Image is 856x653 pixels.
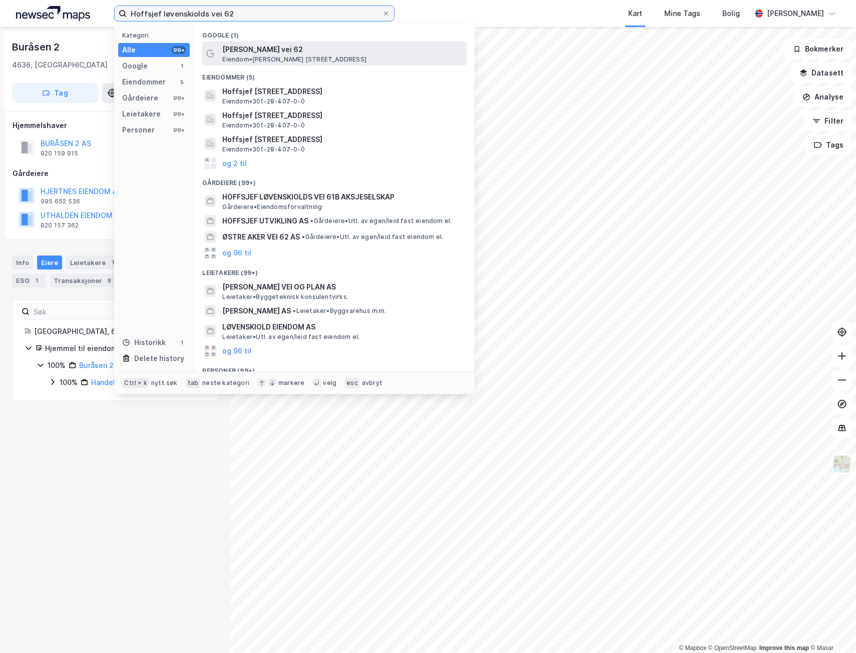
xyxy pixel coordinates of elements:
[794,87,852,107] button: Analyse
[222,43,463,55] span: [PERSON_NAME] vei 62
[222,345,251,357] button: og 96 til
[222,109,463,121] span: Hoffsjef [STREET_ADDRESS]
[172,46,186,54] div: 99+
[122,124,155,136] div: Personer
[13,167,218,179] div: Gårdeiere
[222,97,304,105] span: Eiendom • 301-28-407-0-0
[767,7,824,19] div: [PERSON_NAME]
[122,44,136,56] div: Alle
[127,6,382,21] input: Søk på adresse, matrikkel, gårdeiere, leietakere eller personer
[222,157,247,169] button: og 2 til
[222,231,300,243] span: ØSTRE AKER VEI 62 AS
[178,62,186,70] div: 1
[222,215,308,227] span: HOFFSJEF UTVIKLING AS
[806,605,856,653] iframe: Chat Widget
[122,60,148,72] div: Google
[832,454,851,473] img: Z
[172,110,186,118] div: 99+
[12,59,108,71] div: 4636, [GEOGRAPHIC_DATA]
[30,304,139,319] input: Søk
[108,257,118,267] div: 1
[178,78,186,86] div: 5
[310,217,313,224] span: •
[302,233,443,241] span: Gårdeiere • Utl. av egen/leid fast eiendom el.
[13,119,218,131] div: Hjemmelshaver
[202,379,249,387] div: neste kategori
[79,361,125,369] a: Buråsen 2 AS
[37,255,62,269] div: Eiere
[16,6,90,21] img: logo.a4113a55bc3d86da70a041830d287a7e.svg
[222,55,366,63] span: Eiendom • [PERSON_NAME] [STREET_ADDRESS]
[278,379,304,387] div: markere
[628,7,642,19] div: Kart
[664,7,700,19] div: Mine Tags
[66,255,122,269] div: Leietakere
[41,149,78,157] div: 920 159 915
[362,379,382,387] div: avbryt
[60,376,78,388] div: 100%
[222,85,463,97] span: Hoffsjef [STREET_ADDRESS]
[122,108,161,120] div: Leietakere
[293,307,296,314] span: •
[186,378,201,388] div: tab
[48,359,66,371] div: 100%
[194,171,475,189] div: Gårdeiere (99+)
[222,133,463,145] span: Hoffsjef [STREET_ADDRESS]
[310,217,452,225] span: Gårdeiere • Utl. av egen/leid fast eiendom el.
[50,273,118,287] div: Transaksjoner
[12,83,98,103] button: Tag
[805,135,852,155] button: Tags
[34,325,206,337] div: [GEOGRAPHIC_DATA], 66/91
[178,338,186,346] div: 1
[45,342,206,354] div: Hjemmel til eiendomsrett
[122,378,149,388] div: Ctrl + k
[134,352,184,364] div: Delete history
[41,221,79,229] div: 820 157 362
[41,197,80,205] div: 995 652 536
[104,275,114,285] div: 8
[122,92,158,104] div: Gårdeiere
[302,233,305,240] span: •
[91,378,185,386] a: Handelseiendom Invest AS
[293,307,386,315] span: Leietaker • Byggvarehus m.m.
[222,191,463,203] span: HOFFSJEF LØVENSKIOLDS VEI 61B AKSJESELSKAP
[194,65,475,83] div: Eiendommer (5)
[172,126,186,134] div: 99+
[222,305,291,317] span: [PERSON_NAME] AS
[122,31,190,39] div: Kategori
[804,111,852,131] button: Filter
[222,281,463,293] span: [PERSON_NAME] VEI OG PLAN AS
[194,23,475,41] div: Google (1)
[151,379,178,387] div: nytt søk
[222,321,463,333] span: LØVENSKIOLD EIENDOM AS
[194,261,475,279] div: Leietakere (99+)
[122,76,166,88] div: Eiendommer
[222,203,322,211] span: Gårdeiere • Eiendomsforvaltning
[222,121,304,129] span: Eiendom • 301-28-407-0-0
[222,293,348,301] span: Leietaker • Byggeteknisk konsulentvirks.
[323,379,336,387] div: velg
[222,333,359,341] span: Leietaker • Utl. av egen/leid fast eiendom el.
[722,7,740,19] div: Bolig
[12,255,33,269] div: Info
[759,644,809,651] a: Improve this map
[122,336,166,348] div: Historikk
[344,378,360,388] div: esc
[222,247,251,259] button: og 96 til
[791,63,852,83] button: Datasett
[222,145,304,153] span: Eiendom • 301-28-407-0-0
[679,644,706,651] a: Mapbox
[784,39,852,59] button: Bokmerker
[172,94,186,102] div: 99+
[32,275,42,285] div: 1
[12,39,62,55] div: Buråsen 2
[194,359,475,377] div: Personer (99+)
[708,644,757,651] a: OpenStreetMap
[12,273,46,287] div: ESG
